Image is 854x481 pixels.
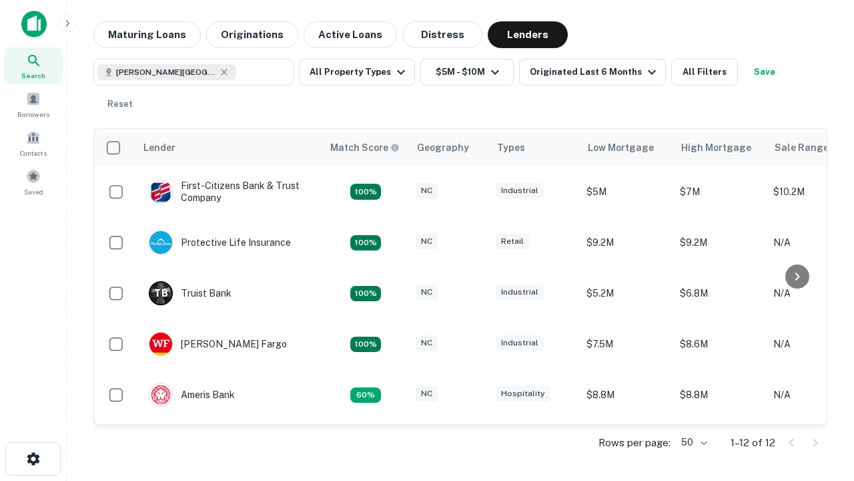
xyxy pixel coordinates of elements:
div: NC [416,386,438,402]
div: Originated Last 6 Months [530,64,660,80]
div: NC [416,335,438,351]
div: Ameris Bank [149,383,235,407]
span: Search [21,70,45,81]
div: Sale Range [775,140,829,156]
td: $7M [673,166,767,217]
span: Contacts [20,148,47,158]
button: $5M - $10M [420,59,514,86]
div: Hospitality [496,386,550,402]
th: Low Mortgage [580,129,673,166]
div: Types [497,140,525,156]
button: Originated Last 6 Months [519,59,666,86]
button: All Property Types [299,59,415,86]
img: picture [149,231,172,254]
div: Matching Properties: 2, hasApolloMatch: undefined [350,235,381,251]
iframe: Chat Widget [787,331,854,395]
div: Matching Properties: 1, hasApolloMatch: undefined [350,387,381,404]
th: Types [489,129,580,166]
button: Distress [402,21,482,48]
td: $8.8M [580,369,673,420]
a: Saved [4,164,63,200]
div: Geography [417,140,469,156]
button: Active Loans [304,21,397,48]
td: $9.2M [673,420,767,471]
span: [PERSON_NAME][GEOGRAPHIC_DATA], [GEOGRAPHIC_DATA] [116,66,216,78]
div: Truist Bank [149,281,232,305]
p: Rows per page: [598,435,671,451]
div: NC [416,285,438,300]
td: $7.5M [580,319,673,369]
div: Retail [496,234,529,249]
span: Saved [24,186,43,197]
div: 50 [676,433,709,452]
div: Industrial [496,183,544,198]
div: NC [416,183,438,198]
div: Industrial [496,285,544,300]
button: Reset [99,91,141,118]
img: picture [149,383,172,406]
div: Capitalize uses an advanced AI algorithm to match your search with the best lender. The match sco... [330,140,400,155]
span: Borrowers [17,109,49,120]
th: Capitalize uses an advanced AI algorithm to match your search with the best lender. The match sco... [322,129,409,166]
div: [PERSON_NAME] Fargo [149,332,287,356]
img: capitalize-icon.png [21,11,47,37]
button: All Filters [671,59,738,86]
button: Maturing Loans [93,21,201,48]
a: Contacts [4,125,63,161]
div: Lender [143,140,175,156]
div: High Mortgage [681,140,751,156]
h6: Match Score [330,140,397,155]
p: T B [154,287,167,301]
div: Matching Properties: 2, hasApolloMatch: undefined [350,184,381,200]
div: Protective Life Insurance [149,230,291,255]
div: First-citizens Bank & Trust Company [149,180,309,204]
td: $8.6M [673,319,767,369]
button: Save your search to get updates of matches that match your search criteria. [743,59,786,86]
td: $9.2M [673,217,767,268]
td: $8.8M [673,369,767,420]
img: picture [149,180,172,203]
td: $6.8M [673,268,767,319]
td: $5M [580,166,673,217]
div: Matching Properties: 2, hasApolloMatch: undefined [350,337,381,353]
div: Low Mortgage [588,140,654,156]
div: Industrial [496,335,544,351]
td: $9.2M [580,420,673,471]
a: Borrowers [4,86,63,122]
button: Originations [206,21,298,48]
button: Lenders [488,21,568,48]
p: 1–12 of 12 [731,435,775,451]
td: $9.2M [580,217,673,268]
th: Lender [135,129,322,166]
td: $5.2M [580,268,673,319]
a: Search [4,47,63,84]
div: NC [416,234,438,249]
div: Matching Properties: 3, hasApolloMatch: undefined [350,286,381,302]
th: High Mortgage [673,129,767,166]
th: Geography [409,129,489,166]
img: picture [149,333,172,355]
